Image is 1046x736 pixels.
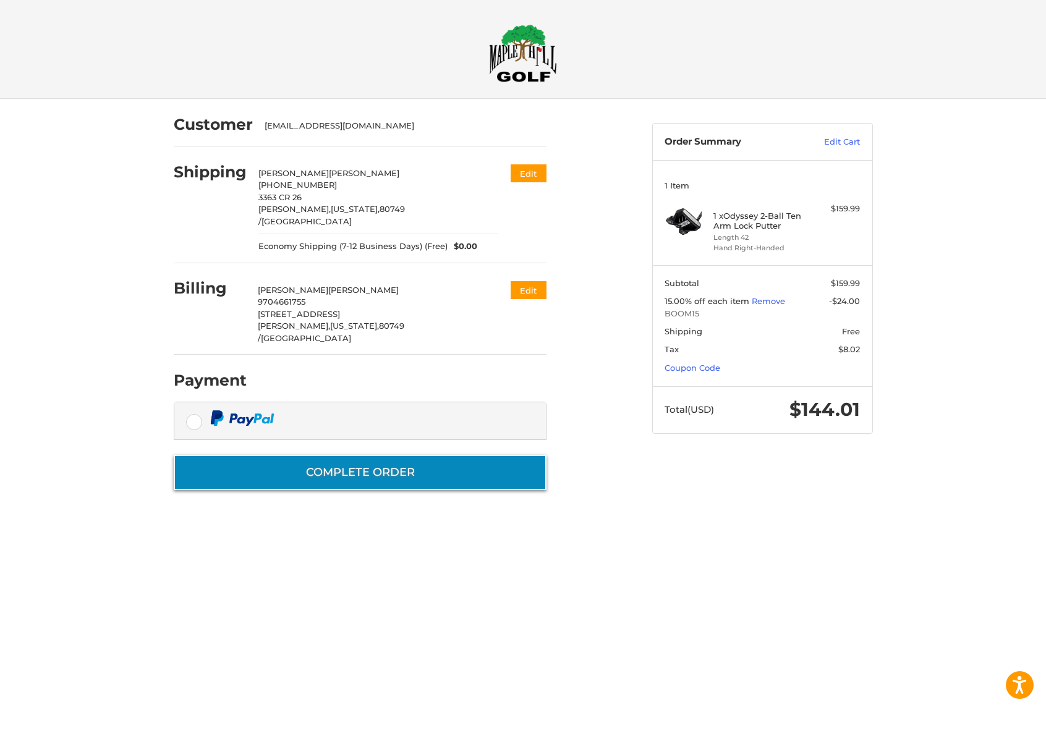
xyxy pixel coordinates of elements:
[789,398,860,421] span: $144.01
[210,410,274,426] img: PayPal icon
[665,180,860,190] h3: 1 Item
[797,136,860,148] a: Edit Cart
[448,240,477,253] span: $0.00
[258,168,329,178] span: [PERSON_NAME]
[713,243,808,253] li: Hand Right-Handed
[752,296,785,306] a: Remove
[489,24,557,82] img: Maple Hill Golf
[665,296,752,306] span: 15.00% off each item
[831,278,860,288] span: $159.99
[829,296,860,306] span: -$24.00
[328,285,399,295] span: [PERSON_NAME]
[329,168,399,178] span: [PERSON_NAME]
[258,192,302,202] span: 3363 CR 26
[665,136,797,148] h3: Order Summary
[258,204,331,214] span: [PERSON_NAME],
[258,309,340,319] span: [STREET_ADDRESS]
[258,240,448,253] span: Economy Shipping (7-12 Business Days) (Free)
[261,333,351,343] span: [GEOGRAPHIC_DATA]
[330,321,379,331] span: [US_STATE],
[174,163,247,182] h2: Shipping
[842,326,860,336] span: Free
[511,281,546,299] button: Edit
[258,180,337,190] span: [PHONE_NUMBER]
[511,164,546,182] button: Edit
[665,344,679,354] span: Tax
[665,404,714,415] span: Total (USD)
[265,120,534,132] div: [EMAIL_ADDRESS][DOMAIN_NAME]
[665,326,702,336] span: Shipping
[713,211,808,231] h4: 1 x Odyssey 2-Ball Ten Arm Lock Putter
[174,115,253,134] h2: Customer
[174,455,546,490] button: Complete order
[258,204,405,226] span: 80749 /
[811,203,860,215] div: $159.99
[713,232,808,243] li: Length 42
[258,297,305,307] span: 9704661755
[261,216,352,226] span: [GEOGRAPHIC_DATA]
[258,321,330,331] span: [PERSON_NAME],
[174,279,246,298] h2: Billing
[258,321,404,343] span: 80749 /
[665,308,860,320] span: BOOM15
[665,363,720,373] a: Coupon Code
[331,204,380,214] span: [US_STATE],
[258,285,328,295] span: [PERSON_NAME]
[838,344,860,354] span: $8.02
[665,278,699,288] span: Subtotal
[174,371,247,390] h2: Payment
